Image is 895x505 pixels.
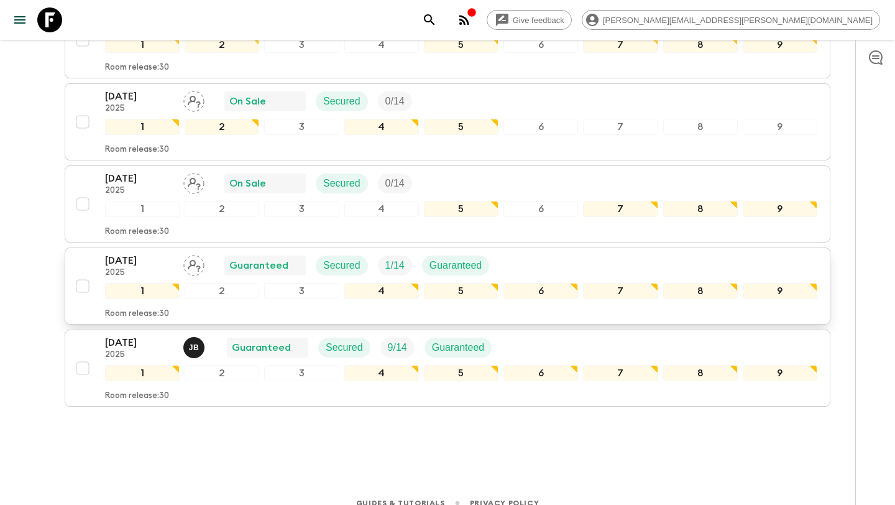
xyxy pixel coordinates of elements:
[583,119,658,135] div: 7
[185,37,259,53] div: 2
[503,37,578,53] div: 6
[417,7,442,32] button: search adventures
[183,95,204,104] span: Assign pack leader
[743,283,817,299] div: 9
[380,338,415,358] div: Trip Fill
[503,201,578,217] div: 6
[323,258,360,273] p: Secured
[105,268,173,278] p: 2025
[432,340,485,355] p: Guaranteed
[378,91,412,111] div: Trip Fill
[105,171,173,186] p: [DATE]
[316,256,368,276] div: Secured
[105,335,173,350] p: [DATE]
[189,343,200,353] p: J B
[232,340,291,355] p: Guaranteed
[105,309,169,319] p: Room release: 30
[183,259,204,269] span: Assign pack leader
[583,37,658,53] div: 7
[65,1,830,78] button: [DATE]2025Assign pack leaderOn SaleSecuredTrip Fill123456789Room release:30
[388,340,407,355] p: 9 / 14
[506,16,571,25] span: Give feedback
[105,37,180,53] div: 1
[264,37,339,53] div: 3
[185,201,259,217] div: 2
[429,258,482,273] p: Guaranteed
[105,365,180,381] div: 1
[583,283,658,299] div: 7
[583,201,658,217] div: 7
[183,341,207,351] span: Joe Bernini
[105,119,180,135] div: 1
[663,283,738,299] div: 8
[424,201,498,217] div: 5
[743,119,817,135] div: 9
[105,186,173,196] p: 2025
[663,365,738,381] div: 8
[105,227,169,237] p: Room release: 30
[229,258,288,273] p: Guaranteed
[316,91,368,111] div: Secured
[185,283,259,299] div: 2
[105,391,169,401] p: Room release: 30
[344,365,419,381] div: 4
[663,119,738,135] div: 8
[105,350,173,360] p: 2025
[424,365,498,381] div: 5
[105,145,169,155] p: Room release: 30
[596,16,879,25] span: [PERSON_NAME][EMAIL_ADDRESS][PERSON_NAME][DOMAIN_NAME]
[663,37,738,53] div: 8
[264,119,339,135] div: 3
[503,119,578,135] div: 6
[582,10,880,30] div: [PERSON_NAME][EMAIL_ADDRESS][PERSON_NAME][DOMAIN_NAME]
[105,253,173,268] p: [DATE]
[65,248,830,325] button: [DATE]2025Assign pack leaderGuaranteedSecuredTrip FillGuaranteed123456789Room release:30
[385,176,405,191] p: 0 / 14
[185,119,259,135] div: 2
[105,63,169,73] p: Room release: 30
[183,177,204,187] span: Assign pack leader
[503,365,578,381] div: 6
[424,283,498,299] div: 5
[663,201,738,217] div: 8
[105,283,180,299] div: 1
[344,201,419,217] div: 4
[344,37,419,53] div: 4
[378,256,412,276] div: Trip Fill
[264,365,339,381] div: 3
[264,283,339,299] div: 3
[583,365,658,381] div: 7
[65,83,830,160] button: [DATE]2025Assign pack leaderOn SaleSecuredTrip Fill123456789Room release:30
[105,104,173,114] p: 2025
[503,283,578,299] div: 6
[344,283,419,299] div: 4
[424,119,498,135] div: 5
[344,119,419,135] div: 4
[105,201,180,217] div: 1
[385,258,405,273] p: 1 / 14
[264,201,339,217] div: 3
[378,174,412,193] div: Trip Fill
[743,37,817,53] div: 9
[229,176,266,191] p: On Sale
[185,365,259,381] div: 2
[385,94,405,109] p: 0 / 14
[323,176,360,191] p: Secured
[229,94,266,109] p: On Sale
[743,365,817,381] div: 9
[7,7,32,32] button: menu
[487,10,572,30] a: Give feedback
[105,89,173,104] p: [DATE]
[183,337,207,358] button: JB
[424,37,498,53] div: 5
[316,174,368,193] div: Secured
[65,330,830,407] button: [DATE]2025Joe BerniniGuaranteedSecuredTrip FillGuaranteed123456789Room release:30
[323,94,360,109] p: Secured
[326,340,363,355] p: Secured
[65,165,830,243] button: [DATE]2025Assign pack leaderOn SaleSecuredTrip Fill123456789Room release:30
[743,201,817,217] div: 9
[318,338,370,358] div: Secured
